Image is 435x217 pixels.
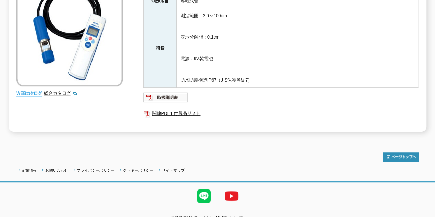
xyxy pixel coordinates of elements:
[177,9,418,88] td: 測定範囲：2.0～100cm 表示分解能：0.1cm 電源：9V乾電池 防水防塵構造IP67（JIS保護等級7）
[143,92,188,103] img: 取扱説明書
[44,90,77,96] a: 総合カタログ
[123,168,153,172] a: クッキーポリシー
[45,168,68,172] a: お問い合わせ
[218,182,245,210] img: YouTube
[383,152,419,162] img: トップページへ
[144,9,177,88] th: 特長
[16,90,42,97] img: webカタログ
[162,168,185,172] a: サイトマップ
[143,96,188,101] a: 取扱説明書
[143,109,418,118] a: 関連PDF1 付属品リスト
[22,168,37,172] a: 企業情報
[190,182,218,210] img: LINE
[77,168,115,172] a: プライバシーポリシー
